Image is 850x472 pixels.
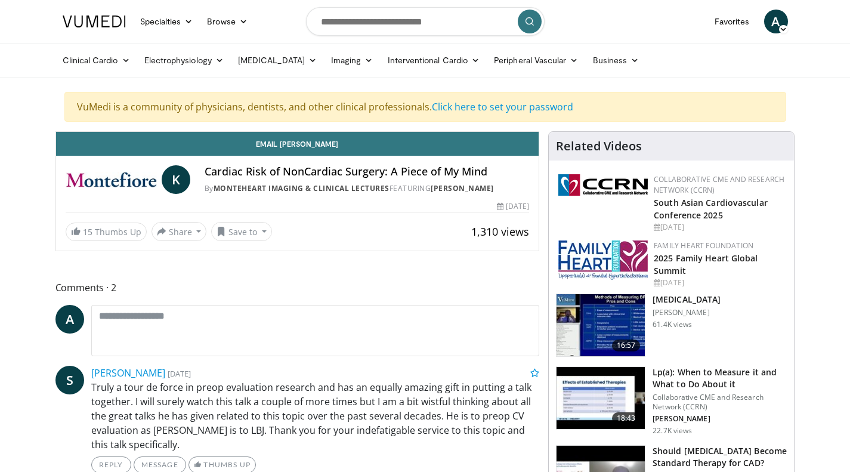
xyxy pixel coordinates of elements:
span: 15 [83,226,92,237]
span: 1,310 views [471,224,529,239]
a: [PERSON_NAME] [91,366,165,380]
a: Favorites [707,10,757,33]
a: 2025 Family Heart Global Summit [654,252,758,276]
button: Save to [211,222,272,241]
a: Business [586,48,647,72]
a: [PERSON_NAME] [431,183,494,193]
p: Truly a tour de force in preop evaluation research and has an equally amazing gift in putting a t... [91,380,540,452]
h3: [MEDICAL_DATA] [653,294,721,306]
a: A [55,305,84,334]
a: Click here to set your password [432,100,573,113]
div: [DATE] [654,277,784,288]
div: VuMedi is a community of physicians, dentists, and other clinical professionals. [64,92,786,122]
p: [PERSON_NAME] [653,308,721,317]
img: 7a20132b-96bf-405a-bedd-783937203c38.150x105_q85_crop-smart_upscale.jpg [557,367,645,429]
img: 96363db5-6b1b-407f-974b-715268b29f70.jpeg.150x105_q85_autocrop_double_scale_upscale_version-0.2.jpg [558,240,648,280]
h4: Related Videos [556,139,642,153]
a: Electrophysiology [137,48,231,72]
a: Family Heart Foundation [654,240,753,251]
a: Peripheral Vascular [487,48,585,72]
div: By FEATURING [205,183,529,194]
img: a04ee3ba-8487-4636-b0fb-5e8d268f3737.png.150x105_q85_autocrop_double_scale_upscale_version-0.2.png [558,174,648,196]
div: [DATE] [654,222,784,233]
a: 15 Thumbs Up [66,223,147,241]
p: Collaborative CME and Research Network (CCRN) [653,393,787,412]
input: Search topics, interventions [306,7,545,36]
a: South Asian Cardiovascular Conference 2025 [654,197,768,221]
h3: Lp(a): When to Measure it and What to Do About it [653,366,787,390]
img: MonteHeart Imaging & Clinical Lectures [66,165,157,194]
small: [DATE] [168,368,191,379]
h3: Should [MEDICAL_DATA] Become Standard Therapy for CAD? [653,445,787,469]
p: [PERSON_NAME] [653,414,787,424]
h4: Cardiac Risk of NonCardiac Surgery: A Piece of My Mind [205,165,529,178]
p: 22.7K views [653,426,692,436]
a: Specialties [133,10,200,33]
a: K [162,165,190,194]
a: A [764,10,788,33]
span: 18:43 [612,412,641,424]
span: 16:57 [612,340,641,351]
a: Imaging [324,48,381,72]
img: VuMedi Logo [63,16,126,27]
a: Collaborative CME and Research Network (CCRN) [654,174,784,195]
a: Interventional Cardio [381,48,487,72]
a: Clinical Cardio [55,48,137,72]
p: 61.4K views [653,320,692,329]
button: Share [152,222,207,241]
a: 16:57 [MEDICAL_DATA] [PERSON_NAME] 61.4K views [556,294,787,357]
a: MonteHeart Imaging & Clinical Lectures [214,183,390,193]
a: S [55,366,84,394]
a: Browse [200,10,255,33]
a: Email [PERSON_NAME] [56,132,539,156]
a: 18:43 Lp(a): When to Measure it and What to Do About it Collaborative CME and Research Network (C... [556,366,787,436]
a: [MEDICAL_DATA] [231,48,324,72]
div: [DATE] [497,201,529,212]
img: a92b9a22-396b-4790-a2bb-5028b5f4e720.150x105_q85_crop-smart_upscale.jpg [557,294,645,356]
span: Comments 2 [55,280,540,295]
